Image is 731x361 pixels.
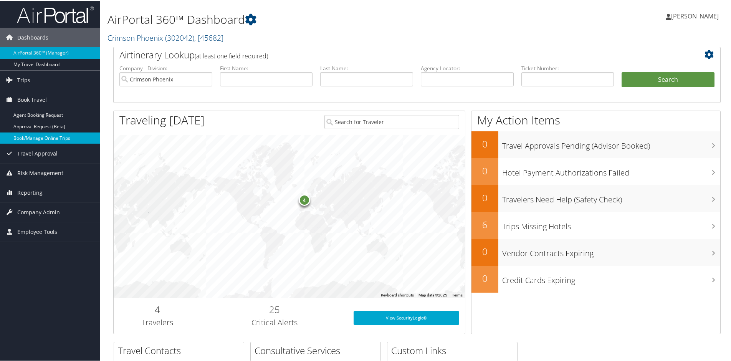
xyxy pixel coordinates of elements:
span: ( 302042 ) [165,32,194,42]
input: Search for Traveler [324,114,459,128]
span: Travel Approval [17,143,58,162]
span: Dashboards [17,27,48,46]
label: Agency Locator: [421,64,514,71]
label: Ticket Number: [521,64,614,71]
a: View SecurityLogic® [354,310,459,324]
a: 0Travel Approvals Pending (Advisor Booked) [471,131,720,157]
span: (at least one field required) [195,51,268,60]
div: 4 [299,193,310,205]
h2: 0 [471,190,498,204]
h2: 6 [471,217,498,230]
a: 0Travelers Need Help (Safety Check) [471,184,720,211]
h2: Travel Contacts [118,343,244,356]
h1: Traveling [DATE] [119,111,205,128]
button: Keyboard shortcuts [381,292,414,297]
a: 0Vendor Contracts Expiring [471,238,720,265]
a: 0Credit Cards Expiring [471,265,720,292]
a: Open this area in Google Maps (opens a new window) [116,287,141,297]
img: airportal-logo.png [17,5,94,23]
h2: 0 [471,164,498,177]
h2: 25 [207,302,342,315]
span: Company Admin [17,202,60,221]
a: Terms (opens in new tab) [452,292,463,296]
a: Crimson Phoenix [107,32,223,42]
img: Google [116,287,141,297]
h2: Custom Links [391,343,517,356]
span: Employee Tools [17,222,57,241]
h3: Travel Approvals Pending (Advisor Booked) [502,136,720,151]
h2: 0 [471,244,498,257]
h3: Vendor Contracts Expiring [502,243,720,258]
a: 6Trips Missing Hotels [471,211,720,238]
h3: Travelers Need Help (Safety Check) [502,190,720,204]
h1: My Action Items [471,111,720,128]
h2: 0 [471,271,498,284]
h3: Critical Alerts [207,316,342,327]
label: Company - Division: [119,64,212,71]
h3: Travelers [119,316,196,327]
span: Map data ©2025 [418,292,447,296]
label: First Name: [220,64,313,71]
span: , [ 45682 ] [194,32,223,42]
h2: Consultative Services [255,343,380,356]
span: Risk Management [17,163,63,182]
button: Search [622,71,714,87]
label: Last Name: [320,64,413,71]
span: [PERSON_NAME] [671,11,719,20]
h2: 4 [119,302,196,315]
span: Reporting [17,182,43,202]
h3: Hotel Payment Authorizations Failed [502,163,720,177]
h1: AirPortal 360™ Dashboard [107,11,520,27]
span: Book Travel [17,89,47,109]
span: Trips [17,70,30,89]
h3: Credit Cards Expiring [502,270,720,285]
a: 0Hotel Payment Authorizations Failed [471,157,720,184]
h3: Trips Missing Hotels [502,217,720,231]
a: [PERSON_NAME] [666,4,726,27]
h2: Airtinerary Lookup [119,48,664,61]
h2: 0 [471,137,498,150]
